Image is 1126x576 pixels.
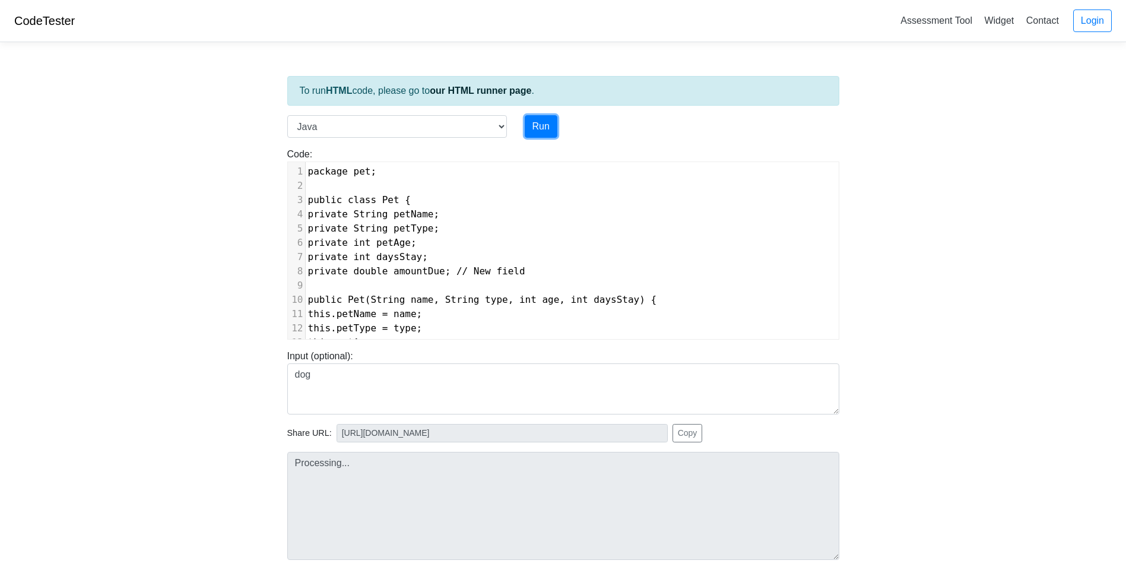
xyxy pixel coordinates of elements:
[287,76,839,106] div: To run code, please go to .
[288,321,305,336] div: 12
[288,264,305,278] div: 8
[308,223,440,234] span: private String petType;
[288,307,305,321] div: 11
[278,147,848,340] div: Code:
[308,237,417,248] span: private int petAge;
[1073,10,1112,32] a: Login
[288,207,305,221] div: 4
[525,115,557,138] button: Run
[308,294,657,305] span: public Pet(String name, String type, int age, int daysStay) {
[288,336,305,350] div: 13
[288,179,305,193] div: 2
[430,86,531,96] a: our HTML runner page
[1022,11,1064,30] a: Contact
[278,349,848,414] div: Input (optional):
[287,427,332,440] span: Share URL:
[308,208,440,220] span: private String petName;
[979,11,1019,30] a: Widget
[288,250,305,264] div: 7
[308,251,428,262] span: private int daysStay;
[673,424,703,442] button: Copy
[288,293,305,307] div: 10
[896,11,977,30] a: Assessment Tool
[326,86,352,96] strong: HTML
[308,194,411,205] span: public class Pet {
[308,166,377,177] span: package pet;
[288,236,305,250] div: 6
[337,424,668,442] input: No share available yet
[308,308,423,319] span: this.petName = name;
[14,14,75,27] a: CodeTester
[288,164,305,179] div: 1
[308,265,525,277] span: private double amountDue; // New field
[288,193,305,207] div: 3
[308,337,411,348] span: this.petAge = age;
[288,221,305,236] div: 5
[308,322,423,334] span: this.petType = type;
[288,278,305,293] div: 9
